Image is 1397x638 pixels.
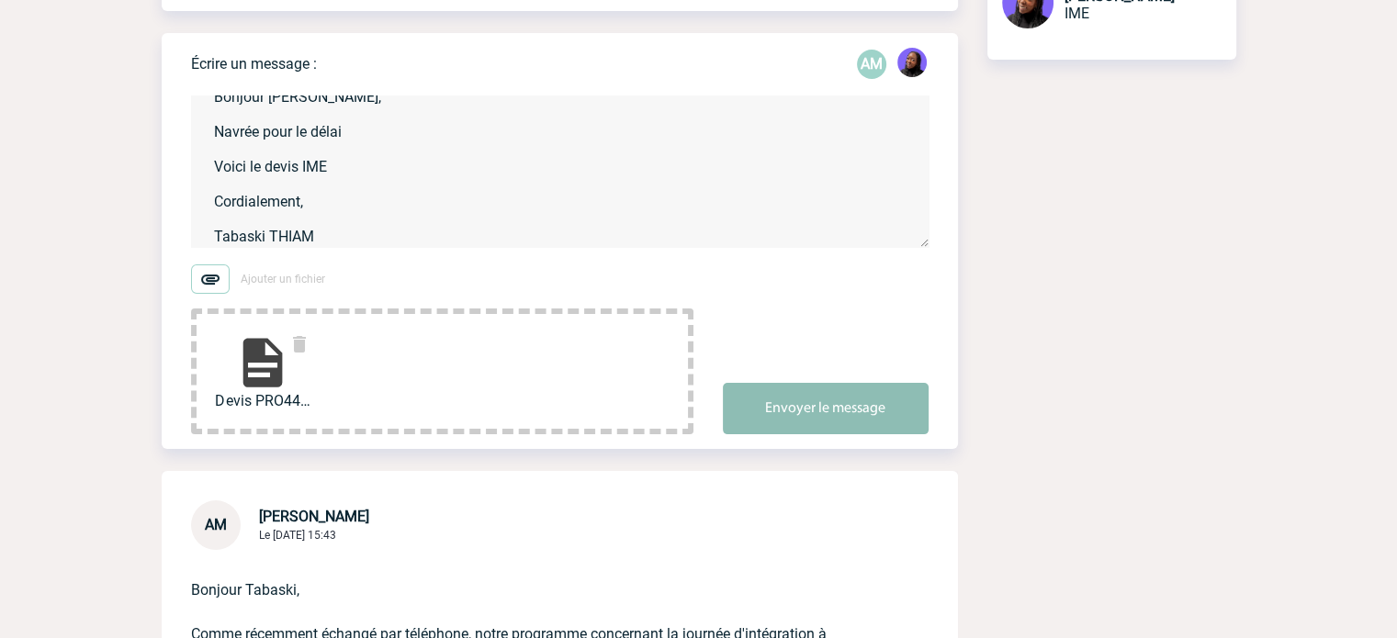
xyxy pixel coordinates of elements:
span: IME [1065,5,1089,22]
p: AM [857,50,886,79]
span: Le [DATE] 15:43 [259,529,336,542]
div: Tabaski THIAM [897,48,927,81]
div: Aurélie MORO [857,50,886,79]
button: Envoyer le message [723,383,929,434]
span: AM [205,516,227,533]
img: file-document.svg [233,333,292,392]
img: 131349-0.png [897,48,927,77]
span: Devis PRO447473 KNDS... [215,392,310,409]
span: [PERSON_NAME] [259,508,369,525]
span: Ajouter un fichier [241,273,325,285]
img: delete.svg [288,333,310,355]
p: Écrire un message : [191,55,317,73]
